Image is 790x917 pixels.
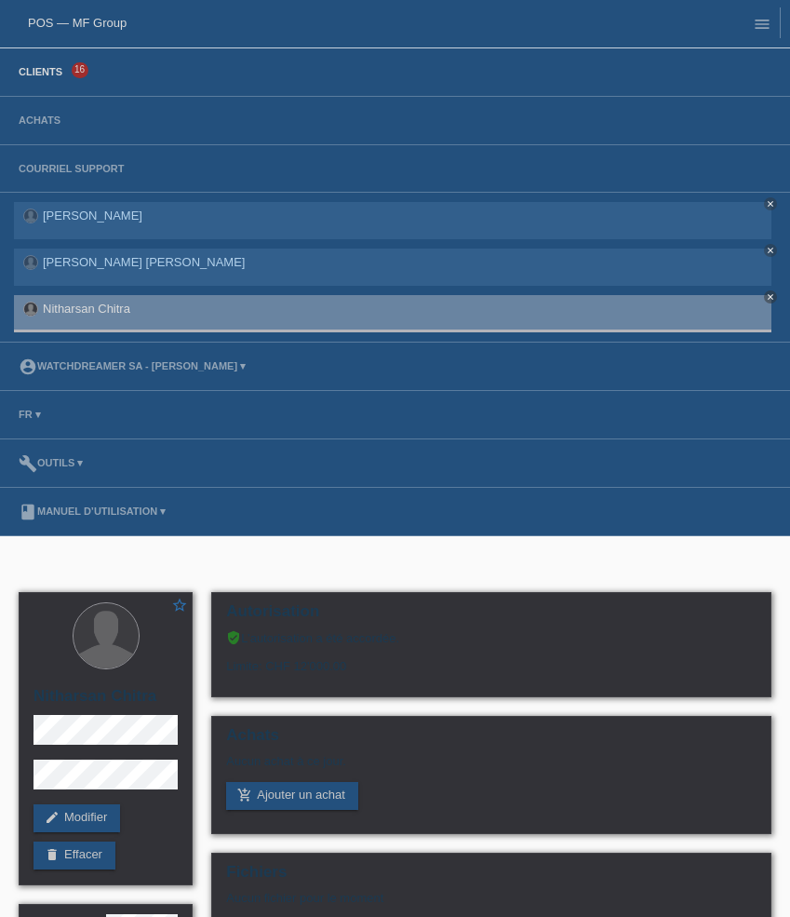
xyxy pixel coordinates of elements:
[764,197,777,210] a: close
[45,847,60,862] i: delete
[9,115,70,126] a: Achats
[226,630,757,645] div: L’autorisation a été accordée.
[226,630,241,645] i: verified_user
[45,810,60,825] i: edit
[766,199,775,209] i: close
[171,597,188,614] i: star_border
[226,863,757,891] h2: Fichiers
[9,163,133,174] a: Courriel Support
[72,62,88,78] span: 16
[226,726,757,754] h2: Achats
[764,244,777,257] a: close
[226,602,757,630] h2: Autorisation
[9,360,255,371] a: account_circleWatchdreamer SA - [PERSON_NAME] ▾
[226,891,600,905] div: Aucun fichier pour le moment
[171,597,188,616] a: star_border
[226,754,757,782] div: Aucun achat à ce jour.
[33,687,178,715] h2: Nitharsan Chitra
[43,302,130,316] a: Nitharsan Chitra
[19,357,37,376] i: account_circle
[9,409,50,420] a: FR ▾
[9,457,92,468] a: buildOutils ▾
[33,842,115,870] a: deleteEffacer
[226,645,757,673] div: Limite: CHF 12'000.00
[43,255,245,269] a: [PERSON_NAME] [PERSON_NAME]
[237,788,252,802] i: add_shopping_cart
[9,506,175,517] a: bookManuel d’utilisation ▾
[19,454,37,473] i: build
[19,503,37,521] i: book
[766,246,775,255] i: close
[33,804,120,832] a: editModifier
[43,209,142,223] a: [PERSON_NAME]
[28,16,127,30] a: POS — MF Group
[226,782,358,810] a: add_shopping_cartAjouter un achat
[9,66,72,77] a: Clients
[753,15,771,34] i: menu
[764,290,777,303] a: close
[743,18,781,29] a: menu
[766,292,775,302] i: close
